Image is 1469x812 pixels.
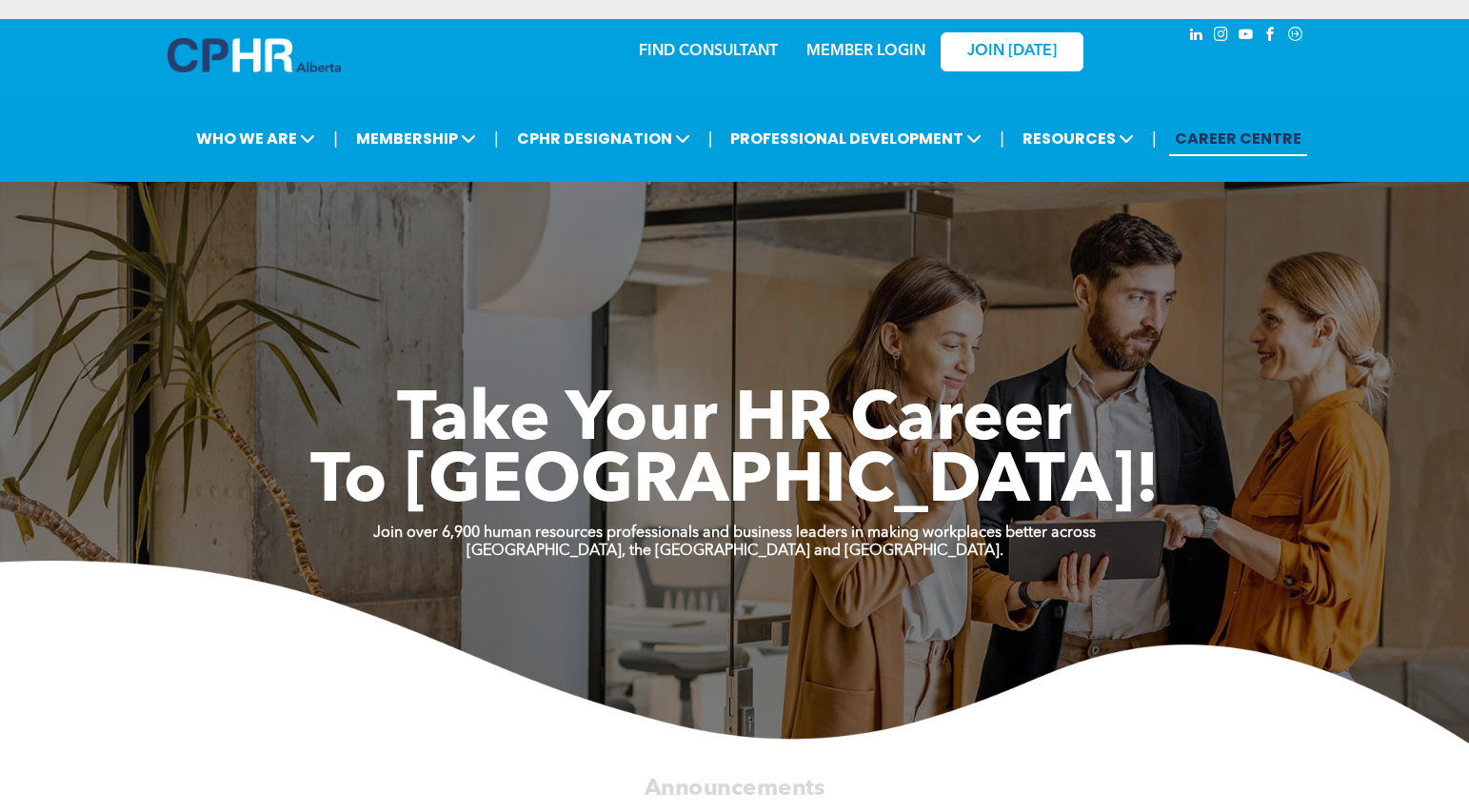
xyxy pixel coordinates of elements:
li: | [1000,119,1004,158]
a: FIND CONSULTANT [639,44,778,59]
span: Take Your HR Career [397,387,1072,456]
a: JOIN [DATE] [941,32,1083,71]
span: PROFESSIONAL DEVELOPMENT [725,121,987,156]
span: WHO WE ARE [190,121,321,156]
span: RESOURCES [1017,121,1140,156]
strong: Join over 6,900 human resources professionals and business leaders in making workplaces better ac... [373,525,1096,541]
a: facebook [1261,24,1281,50]
li: | [708,119,713,158]
a: Social network [1285,24,1306,50]
a: linkedin [1186,24,1207,50]
a: youtube [1236,24,1257,50]
span: Announcements [645,777,825,800]
a: CAREER CENTRE [1169,121,1307,156]
span: JOIN [DATE] [967,43,1057,61]
span: To [GEOGRAPHIC_DATA]! [310,449,1160,518]
li: | [1152,119,1157,158]
strong: [GEOGRAPHIC_DATA], the [GEOGRAPHIC_DATA] and [GEOGRAPHIC_DATA]. [467,544,1003,559]
li: | [333,119,338,158]
span: CPHR DESIGNATION [511,121,696,156]
a: MEMBER LOGIN [806,44,925,59]
li: | [494,119,499,158]
span: MEMBERSHIP [350,121,482,156]
img: A blue and white logo for cp alberta [168,38,341,72]
a: instagram [1211,24,1232,50]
